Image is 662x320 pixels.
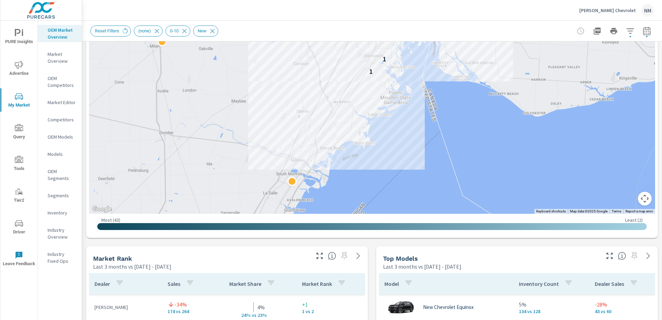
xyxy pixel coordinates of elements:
p: 4% [257,303,265,311]
span: Map data ©2025 Google [570,209,608,213]
p: Dealer Sales [595,280,624,287]
p: OEM Models [48,133,76,140]
div: Market Editor [38,97,82,108]
p: Segments [48,192,76,199]
p: Dealer [94,280,110,287]
div: Models [38,149,82,159]
p: OEM Competitors [48,75,76,89]
span: Find the biggest opportunities within your model lineup nationwide. [Source: Market registration ... [618,252,626,260]
p: Competitors [48,116,76,123]
p: Last 3 months vs [DATE] - [DATE] [93,262,171,271]
p: Market Rank [302,280,332,287]
div: Segments [38,190,82,201]
p: Inventory Count [519,280,559,287]
p: Model [384,280,399,287]
div: Industry Fixed Ops [38,249,82,266]
a: Open this area in Google Maps (opens a new window) [91,205,113,214]
p: 1 vs 2 [302,309,359,314]
button: Map camera controls [638,192,652,206]
div: nav menu [0,21,38,274]
p: Sales [168,280,180,287]
p: New Chevrolet Equinox [423,304,474,310]
div: Reset Filters [90,26,131,37]
p: 43 vs 60 [595,309,651,314]
p: Least ( 2 ) [625,217,643,223]
h5: Top Models [383,255,418,262]
div: New [193,26,218,37]
span: Tools [2,156,36,173]
p: 1 [383,55,386,63]
p: Market Editor [48,99,76,106]
span: Tier2 [2,188,36,204]
p: Last 3 months vs [DATE] - [DATE] [383,262,461,271]
p: -28% [595,300,651,309]
div: Market Overview [38,49,82,66]
p: 1 [369,67,373,76]
div: 0-10 [165,26,190,37]
p: s 23% [254,312,271,318]
p: Industry Overview [48,227,76,240]
div: OEM Segments [38,166,82,183]
div: Competitors [38,114,82,125]
button: Select Date Range [640,24,654,38]
span: (none) [134,28,155,33]
a: Report a map error [625,209,653,213]
p: Inventory [48,209,76,216]
p: [PERSON_NAME] [94,304,157,311]
div: OEM Competitors [38,73,82,90]
span: PURE Insights [2,29,36,46]
h5: Market Rank [93,255,132,262]
p: +1 [302,300,359,309]
span: Leave Feedback [2,251,36,268]
img: Google [91,205,113,214]
p: Market Overview [48,51,76,64]
p: 174 vs 264 [168,309,205,314]
a: See more details in report [643,250,654,261]
p: Industry Fixed Ops [48,251,76,264]
span: My Market [2,92,36,109]
p: 24% v [236,312,254,318]
div: NM [641,4,654,17]
p: Market Share [229,280,261,287]
p: 5% [519,300,584,309]
div: OEM Models [38,132,82,142]
span: New [193,28,211,33]
a: See more details in report [353,250,364,261]
p: OEM Segments [48,168,76,182]
p: Most ( 43 ) [101,217,120,223]
p: OEM Market Overview [48,27,76,40]
span: Reset Filters [91,28,123,33]
span: Advertise [2,61,36,78]
span: Driver [2,219,36,236]
p: Models [48,151,76,158]
button: Keyboard shortcuts [536,209,566,214]
span: Market Rank shows you how you rank, in terms of sales, to other dealerships in your market. “Mark... [328,252,336,260]
p: -34% [174,300,187,309]
button: Make Fullscreen [604,250,615,261]
div: Industry Overview [38,225,82,242]
span: Query [2,124,36,141]
p: [PERSON_NAME] Chevrolet [579,7,636,13]
div: Inventory [38,208,82,218]
img: glamour [387,297,415,318]
div: OEM Market Overview [38,25,82,42]
a: Terms (opens in new tab) [612,209,621,213]
span: Select a preset comparison range to save this widget [629,250,640,261]
div: (none) [134,26,163,37]
span: 0-10 [166,28,183,33]
p: 134 vs 128 [519,309,584,314]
